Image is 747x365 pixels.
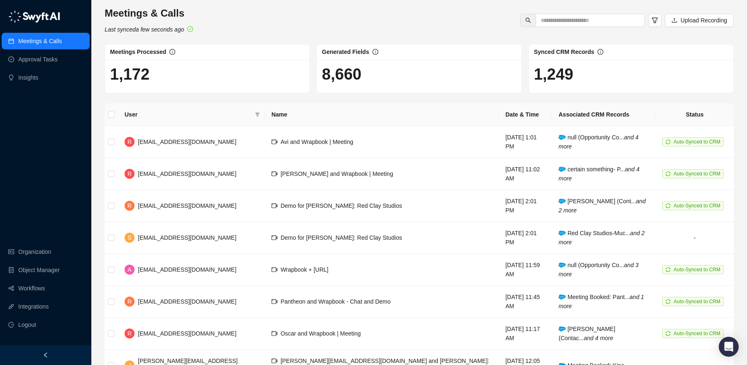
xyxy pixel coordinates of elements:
span: Avi and Wrapbook | Meeting [281,139,353,145]
a: Object Manager [18,262,60,278]
span: [EMAIL_ADDRESS][DOMAIN_NAME] [138,330,236,337]
span: A [127,265,131,274]
span: [EMAIL_ADDRESS][DOMAIN_NAME] [138,170,236,177]
span: logout [8,322,14,328]
span: Auto-Synced to CRM [674,139,720,145]
span: Demo for [PERSON_NAME]: Red Clay Studios [281,234,402,241]
span: Demo for [PERSON_NAME]: Red Clay Studios [281,202,402,209]
span: Synced CRM Records [534,49,594,55]
i: and 3 more [558,262,639,277]
span: video-camera [272,171,277,177]
span: video-camera [272,331,277,336]
span: certain something- P... [558,166,639,182]
span: filter [651,17,658,24]
span: Oscar and Wrapbook | Meeting [281,330,361,337]
span: info-circle [598,49,603,55]
span: [EMAIL_ADDRESS][DOMAIN_NAME] [138,234,236,241]
span: sync [666,267,671,272]
span: check-circle [187,26,193,32]
span: sync [666,171,671,176]
i: and 4 more [584,335,613,341]
span: Pantheon and Wrapbook - Chat and Demo [281,298,391,305]
span: [PERSON_NAME] and Wrapbook | Meeting [281,170,393,177]
span: [EMAIL_ADDRESS][DOMAIN_NAME] [138,298,236,305]
span: sync [666,299,671,304]
span: upload [671,17,677,23]
td: [DATE] 11:59 AM [499,254,552,286]
span: [PERSON_NAME] (Cont... [558,198,646,214]
span: Generated Fields [322,49,369,55]
i: and 4 more [558,166,639,182]
h1: 1,249 [534,65,728,84]
span: Auto-Synced to CRM [674,299,720,304]
span: Auto-Synced to CRM [674,203,720,209]
a: Approval Tasks [18,51,58,68]
span: [EMAIL_ADDRESS][DOMAIN_NAME] [138,266,236,273]
td: [DATE] 2:01 PM [499,190,552,222]
span: left [43,352,49,358]
td: [DATE] 1:01 PM [499,126,552,158]
span: S [127,233,131,242]
span: [EMAIL_ADDRESS][DOMAIN_NAME] [138,139,236,145]
span: video-camera [272,267,277,273]
span: Wrapbook + [URL] [281,266,328,273]
span: R [127,137,132,146]
th: Status [656,103,734,126]
span: Meetings Processed [110,49,166,55]
span: R [127,329,132,338]
span: sync [666,331,671,336]
a: Meetings & Calls [18,33,62,49]
span: Auto-Synced to CRM [674,331,720,336]
td: [DATE] 11:02 AM [499,158,552,190]
span: sync [666,139,671,144]
th: Date & Time [499,103,552,126]
span: Logout [18,316,36,333]
span: video-camera [272,235,277,241]
span: filter [255,112,260,117]
span: [PERSON_NAME] (Contac... [558,326,615,341]
span: filter [253,108,262,121]
i: and 2 more [558,198,646,214]
span: sync [666,203,671,208]
span: null (Opportunity Co... [558,262,639,277]
a: Integrations [18,298,49,315]
span: video-camera [272,358,277,364]
span: info-circle [372,49,378,55]
span: video-camera [272,139,277,145]
td: [DATE] 11:17 AM [499,318,552,350]
th: Associated CRM Records [552,103,656,126]
span: R [127,297,132,306]
td: [DATE] 11:45 AM [499,286,552,318]
i: and 4 more [558,134,639,150]
span: R [127,201,132,210]
th: Name [265,103,499,126]
img: logo-05li4sbe.png [8,10,60,23]
td: [DATE] 2:01 PM [499,222,552,254]
span: R [127,169,132,178]
h3: Meetings & Calls [105,7,193,20]
span: info-circle [169,49,175,55]
i: Last synced a few seconds ago [105,26,184,33]
span: Upload Recording [681,16,727,25]
span: search [525,17,531,23]
span: Auto-Synced to CRM [674,171,720,177]
span: Red Clay Studios-Muc... [558,230,644,246]
span: video-camera [272,203,277,209]
a: Workflows [18,280,45,297]
td: - [656,222,734,254]
h1: 8,660 [322,65,516,84]
h1: 1,172 [110,65,304,84]
a: Insights [18,69,38,86]
span: null (Opportunity Co... [558,134,639,150]
span: video-camera [272,299,277,304]
span: [EMAIL_ADDRESS][DOMAIN_NAME] [138,202,236,209]
span: Auto-Synced to CRM [674,267,720,273]
i: and 1 more [558,294,644,309]
div: Open Intercom Messenger [719,337,739,357]
span: Meeting Booked: Pant... [558,294,644,309]
span: User [125,110,252,119]
i: and 2 more [558,230,644,246]
button: Upload Recording [665,14,734,27]
a: Organization [18,243,51,260]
